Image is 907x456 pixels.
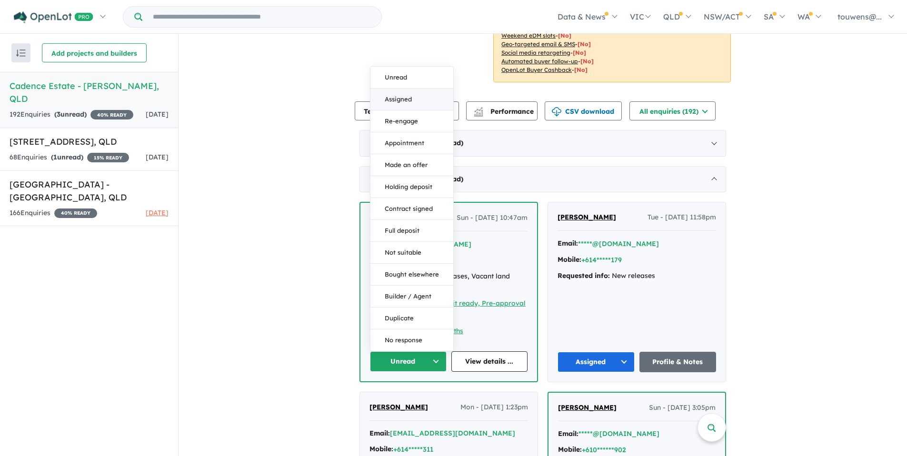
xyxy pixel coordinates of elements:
button: Assigned [558,352,635,372]
span: [DATE] [146,110,169,119]
h5: [GEOGRAPHIC_DATA] - [GEOGRAPHIC_DATA] , QLD [10,178,169,204]
span: [No] [580,58,594,65]
u: Automated buyer follow-up [501,58,578,65]
span: [PERSON_NAME] [558,403,617,412]
span: 3 [57,110,60,119]
u: Geo-targeted email & SMS [501,40,575,48]
img: Openlot PRO Logo White [14,11,93,23]
button: Bought elsewhere [370,264,453,286]
strong: ( unread) [54,110,87,119]
span: Mon - [DATE] 1:23pm [460,402,528,413]
img: sort.svg [16,50,26,57]
span: [DATE] [146,208,169,217]
button: Not suitable [370,242,453,264]
h5: Cadence Estate - [PERSON_NAME] , QLD [10,79,169,105]
strong: Mobile: [558,445,582,454]
button: Performance [466,101,538,120]
button: [EMAIL_ADDRESS][DOMAIN_NAME] [390,428,515,438]
span: [No] [558,32,571,39]
strong: Email: [369,429,390,437]
button: Full deposit [370,220,453,242]
button: Unread [370,351,447,372]
strong: Requested info: [558,271,610,280]
button: Holding deposit [370,176,453,198]
strong: Email: [558,429,578,438]
a: View details ... [451,351,528,372]
button: Team member settings (3) [355,101,459,120]
span: 1 [53,153,57,161]
span: [No] [573,49,586,56]
h5: [STREET_ADDRESS] , QLD [10,135,169,148]
strong: Mobile: [558,255,581,264]
u: OpenLot Buyer Cashback [501,66,572,73]
span: Sun - [DATE] 3:05pm [649,402,716,414]
input: Try estate name, suburb, builder or developer [144,7,379,27]
button: No response [370,329,453,351]
button: Add projects and builders [42,43,147,62]
div: 68 Enquir ies [10,152,129,163]
span: Sun - [DATE] 10:47am [457,212,528,224]
div: [DATE] [359,130,726,157]
img: download icon [552,107,561,117]
button: CSV download [545,101,622,120]
u: Weekend eDM slots [501,32,556,39]
span: Tue - [DATE] 11:58pm [648,212,716,223]
span: 15 % READY [87,153,129,162]
div: Unread [370,66,454,351]
button: Re-engage [370,110,453,132]
div: [DATE] [359,166,726,193]
button: All enquiries (192) [629,101,716,120]
span: [No] [578,40,591,48]
span: 40 % READY [90,110,133,119]
img: line-chart.svg [474,107,483,112]
span: [DATE] [146,153,169,161]
a: [PERSON_NAME] [369,402,428,413]
span: Performance [475,107,534,116]
button: Assigned [370,89,453,110]
button: Builder / Agent [370,286,453,307]
div: New releases [558,270,716,282]
strong: Mobile: [369,445,393,453]
strong: Email: [558,239,578,248]
img: bar-chart.svg [474,110,483,116]
u: Social media retargeting [501,49,570,56]
span: [PERSON_NAME] [369,403,428,411]
strong: ( unread) [51,153,83,161]
a: [PERSON_NAME] [558,402,617,414]
span: touwens@... [837,12,882,21]
a: Profile & Notes [639,352,717,372]
button: Unread [370,67,453,89]
div: 166 Enquir ies [10,208,97,219]
div: 192 Enquir ies [10,109,133,120]
button: Appointment [370,132,453,154]
span: [PERSON_NAME] [558,213,616,221]
span: [No] [574,66,588,73]
button: Duplicate [370,307,453,329]
a: [PERSON_NAME] [558,212,616,223]
span: 40 % READY [54,208,97,218]
button: Contract signed [370,198,453,220]
button: Made an offer [370,154,453,176]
